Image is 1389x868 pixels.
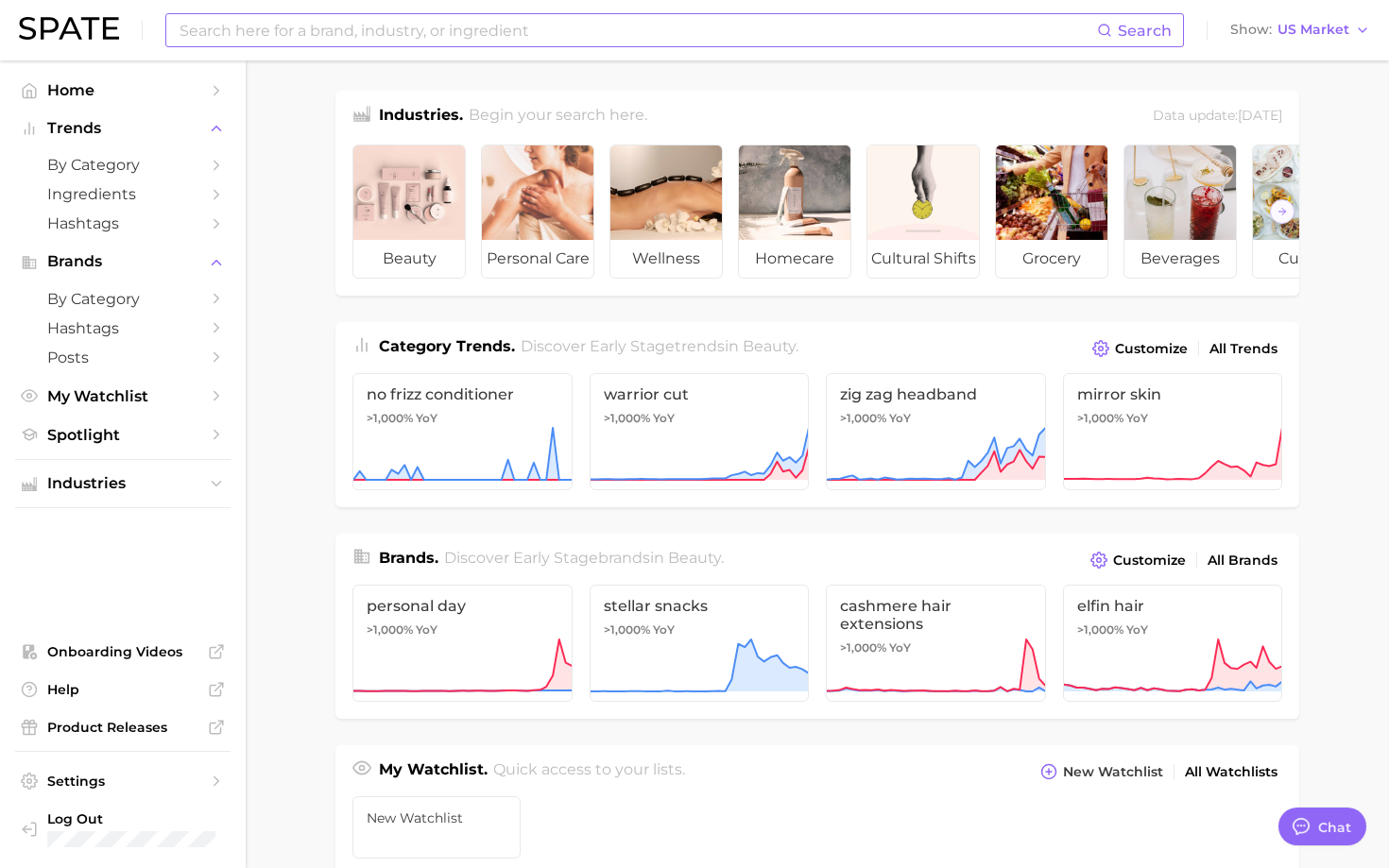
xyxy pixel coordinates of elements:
span: >1,000% [840,411,886,425]
a: beauty [352,145,466,279]
span: beauty [668,549,721,567]
a: Posts [15,343,231,372]
a: My Watchlist [15,382,231,411]
span: Log Out [47,810,215,827]
button: Scroll Right [1270,199,1295,224]
span: grocery [996,240,1107,278]
button: Brands [15,247,231,276]
span: stellar snacks [604,597,796,615]
span: Customize [1115,341,1188,357]
span: no frizz conditioner [367,385,558,403]
button: ShowUS Market [1226,18,1375,43]
span: >1,000% [1077,411,1123,425]
span: New Watchlist [1063,764,1163,780]
span: elfin hair [1077,597,1269,615]
span: Customize [1113,553,1186,569]
span: wellness [610,240,722,278]
span: YoY [653,411,675,426]
span: >1,000% [840,640,886,655]
a: Ingredients [15,179,231,209]
a: Home [15,76,231,105]
span: >1,000% [604,622,650,637]
a: personal care [481,145,594,279]
span: Spotlight [47,426,198,444]
span: Industries [47,475,198,492]
h2: Quick access to your lists. [493,758,685,785]
a: All Brands [1203,548,1282,573]
span: Posts [47,349,198,366]
span: Hashtags [47,214,198,232]
span: >1,000% [1077,622,1123,637]
span: Brands [47,253,198,270]
button: New Watchlist [1036,758,1168,785]
span: Hashtags [47,319,198,337]
a: Log out. Currently logged in with e-mail rsmall@hunterpr.com. [15,805,231,853]
a: All Trends [1205,336,1282,362]
span: Brands . [379,549,438,567]
span: beauty [353,240,465,278]
span: Product Releases [47,719,198,736]
a: by Category [15,150,231,179]
button: Customize [1088,335,1192,362]
span: YoY [416,411,437,426]
span: YoY [1126,622,1148,638]
span: Settings [47,773,198,790]
span: All Brands [1208,553,1278,569]
span: Discover Early Stage trends in . [521,337,798,355]
span: Discover Early Stage brands in . [444,549,724,567]
span: YoY [889,411,911,426]
a: New Watchlist [352,796,521,859]
span: mirror skin [1077,385,1269,403]
h2: Begin your search here. [469,104,647,129]
span: personal day [367,597,558,615]
div: Data update: [DATE] [1153,104,1282,129]
span: Home [47,81,198,99]
a: wellness [609,145,723,279]
span: >1,000% [367,622,413,637]
a: Settings [15,767,231,795]
button: Customize [1086,547,1191,573]
a: elfin hair>1,000% YoY [1063,585,1283,702]
span: YoY [653,622,675,638]
span: Show [1230,25,1272,35]
span: >1,000% [367,411,413,425]
a: Hashtags [15,314,231,343]
a: culinary [1252,145,1365,279]
button: Trends [15,114,231,143]
a: no frizz conditioner>1,000% YoY [352,373,573,490]
span: YoY [416,622,437,638]
span: All Watchlists [1185,764,1278,780]
span: Search [1118,22,1172,40]
a: cultural shifts [866,145,980,279]
span: New Watchlist [367,810,506,825]
span: by Category [47,290,198,308]
h1: Industries. [379,104,463,129]
a: stellar snacks>1,000% YoY [590,585,810,702]
span: culinary [1253,240,1364,278]
a: mirror skin>1,000% YoY [1063,373,1283,490]
button: Industries [15,469,231,498]
span: warrior cut [604,385,796,403]
span: by Category [47,156,198,174]
span: cultural shifts [867,240,979,278]
input: Search here for a brand, industry, or ingredient [178,14,1097,46]
span: Trends [47,120,198,137]
h1: My Watchlist. [379,758,488,785]
a: Spotlight [15,420,231,450]
a: zig zag headband>1,000% YoY [826,373,1046,490]
a: by Category [15,284,231,314]
span: beauty [743,337,796,355]
img: SPATE [19,17,119,40]
span: >1,000% [604,411,650,425]
span: zig zag headband [840,385,1032,403]
a: cashmere hair extensions>1,000% YoY [826,585,1046,702]
a: All Watchlists [1180,759,1282,785]
span: cashmere hair extensions [840,597,1032,633]
span: My Watchlist [47,387,198,405]
span: YoY [889,640,911,655]
a: warrior cut>1,000% YoY [590,373,810,490]
a: beverages [1123,145,1237,279]
a: Help [15,675,231,704]
span: US Market [1278,25,1349,35]
a: Hashtags [15,209,231,238]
